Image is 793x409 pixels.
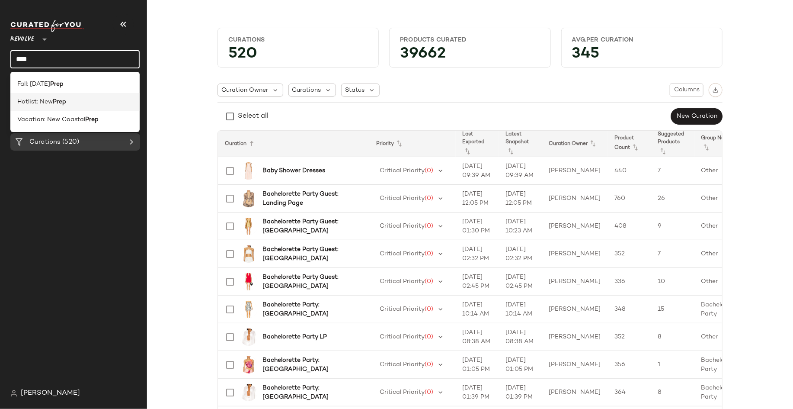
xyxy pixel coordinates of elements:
td: Other [694,240,746,268]
td: [PERSON_NAME] [542,213,608,240]
img: LSPA-WS51_V1.jpg [240,328,257,346]
span: Critical Priority [380,223,425,229]
div: Select all [238,111,269,122]
b: Bachelorette Party: [GEOGRAPHIC_DATA] [262,383,359,402]
th: Product Count [608,131,651,157]
span: Critical Priority [380,195,425,202]
td: 352 [608,323,651,351]
img: ROWR-WD14_V1.jpg [240,273,257,290]
span: (520) [61,137,79,147]
td: Bachelorette Party [694,351,746,379]
td: Other [694,157,746,185]
b: Bachelorette Party LP [262,332,327,341]
td: [DATE] 12:05 PM [456,185,499,213]
span: Curation Owner [221,86,268,95]
span: Hotlist: New [17,97,53,106]
span: (0) [425,306,433,312]
td: [DATE] 10:14 AM [499,296,542,323]
td: Other [694,213,746,240]
td: 348 [608,296,651,323]
td: 408 [608,213,651,240]
td: Bachelorette Party [694,296,746,323]
td: 9 [651,213,694,240]
span: (0) [425,195,433,202]
span: (0) [425,389,433,396]
span: Critical Priority [380,251,425,257]
div: Avg.per Curation [572,36,712,44]
td: [DATE] 02:32 PM [499,240,542,268]
div: 39662 [393,48,547,64]
td: 8 [651,379,694,406]
span: Critical Priority [380,334,425,340]
span: Curations [29,137,61,147]
span: Fall: [DATE] [17,80,50,89]
td: 10 [651,268,694,296]
td: [PERSON_NAME] [542,185,608,213]
td: 336 [608,268,651,296]
th: Curation [218,131,369,157]
span: New Curation [676,113,717,120]
td: Other [694,185,746,213]
td: [DATE] 02:45 PM [456,268,499,296]
button: New Curation [671,108,723,125]
b: Bachelorette Party: [GEOGRAPHIC_DATA] [262,356,359,374]
span: (0) [425,361,433,368]
img: SDYS-WS194_V1.jpg [240,356,257,374]
div: Curations [228,36,368,44]
b: Baby Shower Dresses [262,166,325,175]
div: 345 [565,48,719,64]
td: [DATE] 01:39 PM [456,379,499,406]
td: 15 [651,296,694,323]
img: WAIR-WS31_V1.jpg [240,245,257,263]
th: Last Exported [456,131,499,157]
td: [PERSON_NAME] [542,268,608,296]
span: Curations [292,86,321,95]
td: 760 [608,185,651,213]
th: Latest Snapshot [499,131,542,157]
td: [PERSON_NAME] [542,323,608,351]
th: Group Name [694,131,746,157]
b: Prep [85,115,99,124]
span: Critical Priority [380,167,425,174]
th: Curation Owner [542,131,608,157]
span: (0) [425,167,433,174]
td: 7 [651,157,694,185]
td: 364 [608,379,651,406]
img: INDA-WS536_V1.jpg [240,190,257,207]
img: svg%3e [713,87,719,93]
td: [DATE] 01:30 PM [456,213,499,240]
img: cfy_white_logo.C9jOOHJF.svg [10,20,84,32]
td: 440 [608,157,651,185]
td: [DATE] 02:32 PM [456,240,499,268]
b: Bachelorette Party Guest: Landing Page [262,190,359,208]
td: [DATE] 08:38 AM [456,323,499,351]
td: [DATE] 12:05 PM [499,185,542,213]
span: (0) [425,278,433,285]
td: Other [694,323,746,351]
span: Vacation: New Coastal [17,115,85,124]
b: Bachelorette Party Guest: [GEOGRAPHIC_DATA] [262,217,359,235]
td: 26 [651,185,694,213]
td: 352 [608,240,651,268]
span: Critical Priority [380,389,425,396]
td: [PERSON_NAME] [542,351,608,379]
td: 356 [608,351,651,379]
b: Prep [50,80,64,89]
td: [PERSON_NAME] [542,379,608,406]
span: Status [345,86,365,95]
th: Suggested Products [651,131,694,157]
span: Critical Priority [380,278,425,285]
td: Bachelorette Party [694,379,746,406]
td: [DATE] 02:45 PM [499,268,542,296]
span: Columns [674,87,700,93]
span: (0) [425,334,433,340]
td: 8 [651,323,694,351]
td: [DATE] 08:38 AM [499,323,542,351]
img: svg%3e [10,390,17,397]
img: MELR-WD1125_V1.jpg [240,218,257,235]
td: [DATE] 01:39 PM [499,379,542,406]
span: Critical Priority [380,361,425,368]
td: [PERSON_NAME] [542,157,608,185]
span: [PERSON_NAME] [21,388,80,399]
td: Other [694,268,746,296]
